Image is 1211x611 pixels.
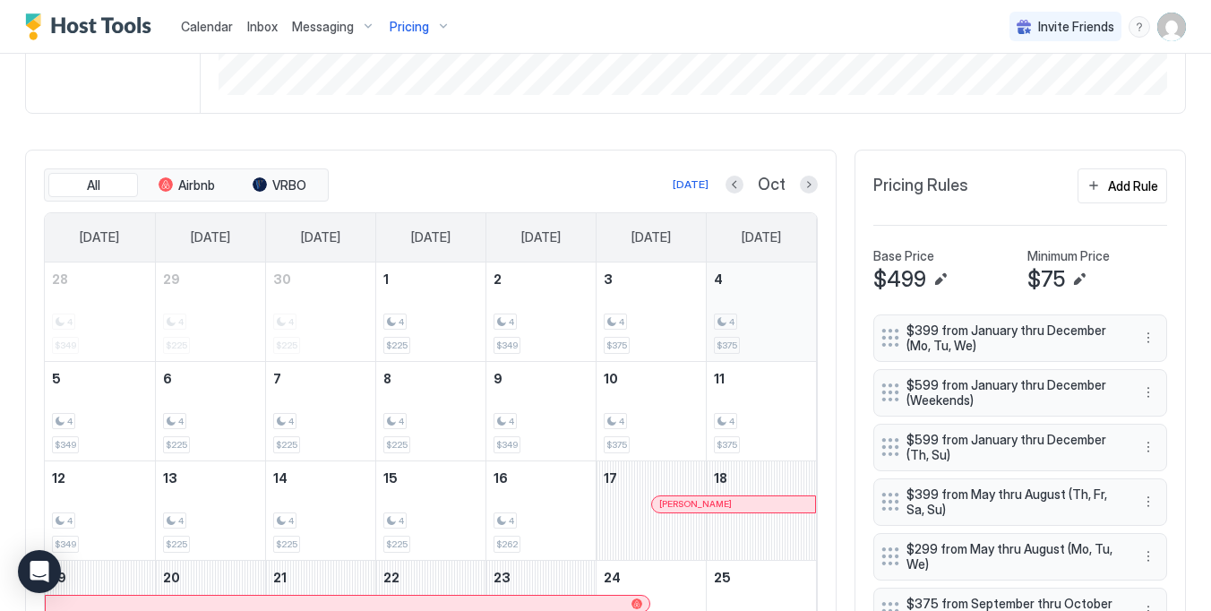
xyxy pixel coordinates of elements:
[301,229,340,245] span: [DATE]
[1138,327,1159,349] div: menu
[48,173,138,198] button: All
[706,460,816,560] td: October 18, 2025
[399,416,404,427] span: 4
[163,271,180,287] span: 29
[729,316,734,328] span: 4
[266,362,375,395] a: October 7, 2025
[155,262,265,362] td: September 29, 2025
[272,177,306,194] span: VRBO
[906,541,1120,572] span: $299 from May thru August (Mo, Tu, We)
[873,248,934,264] span: Base Price
[714,271,723,287] span: 4
[375,460,485,560] td: October 15, 2025
[494,470,508,486] span: 16
[55,439,76,451] span: $349
[273,371,281,386] span: 7
[906,323,1120,354] span: $399 from January thru December (Mo, Tu, We)
[45,461,155,495] a: October 12, 2025
[18,550,61,593] div: Open Intercom Messenger
[503,213,579,262] a: Thursday
[604,271,613,287] span: 3
[1129,16,1150,38] div: menu
[399,316,404,328] span: 4
[156,362,265,395] a: October 6, 2025
[276,439,297,451] span: $225
[729,416,734,427] span: 4
[1069,269,1090,290] button: Edit
[181,17,233,36] a: Calendar
[619,416,624,427] span: 4
[375,361,485,460] td: October 8, 2025
[606,340,627,351] span: $375
[52,470,65,486] span: 12
[156,262,265,296] a: September 29, 2025
[1138,327,1159,349] button: More options
[265,361,375,460] td: October 7, 2025
[1138,491,1159,512] button: More options
[496,538,518,550] span: $262
[1138,436,1159,458] div: menu
[393,213,468,262] a: Wednesday
[276,538,297,550] span: $225
[383,271,389,287] span: 1
[390,19,429,35] span: Pricing
[87,177,100,194] span: All
[596,262,706,362] td: October 3, 2025
[45,362,155,395] a: October 5, 2025
[273,470,288,486] span: 14
[376,262,485,296] a: October 1, 2025
[707,262,817,296] a: October 4, 2025
[178,515,184,527] span: 4
[606,439,627,451] span: $375
[266,262,375,296] a: September 30, 2025
[399,515,404,527] span: 4
[604,371,618,386] span: 10
[166,538,187,550] span: $225
[55,538,76,550] span: $349
[156,561,265,594] a: October 20, 2025
[247,17,278,36] a: Inbox
[1157,13,1186,41] div: User profile
[288,416,294,427] span: 4
[235,173,324,198] button: VRBO
[273,271,291,287] span: 30
[163,570,180,585] span: 20
[1138,491,1159,512] div: menu
[1138,382,1159,403] button: More options
[714,570,731,585] span: 25
[714,470,727,486] span: 18
[494,271,502,287] span: 2
[509,515,514,527] span: 4
[67,515,73,527] span: 4
[873,266,926,293] span: $499
[597,461,706,495] a: October 17, 2025
[717,439,737,451] span: $375
[383,470,398,486] span: 15
[758,175,786,195] span: Oct
[191,229,230,245] span: [DATE]
[707,362,817,395] a: October 11, 2025
[155,460,265,560] td: October 13, 2025
[673,176,709,193] div: [DATE]
[486,461,596,495] a: October 16, 2025
[52,271,68,287] span: 28
[1108,176,1158,195] div: Add Rule
[292,19,354,35] span: Messaging
[178,177,215,194] span: Airbnb
[156,461,265,495] a: October 13, 2025
[521,229,561,245] span: [DATE]
[706,262,816,362] td: October 4, 2025
[181,19,233,34] span: Calendar
[45,262,155,296] a: September 28, 2025
[266,461,375,495] a: October 14, 2025
[386,340,408,351] span: $225
[178,416,184,427] span: 4
[383,570,399,585] span: 22
[163,371,172,386] span: 6
[496,439,518,451] span: $349
[25,13,159,40] a: Host Tools Logo
[45,561,155,594] a: October 19, 2025
[717,340,737,351] span: $375
[742,229,781,245] span: [DATE]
